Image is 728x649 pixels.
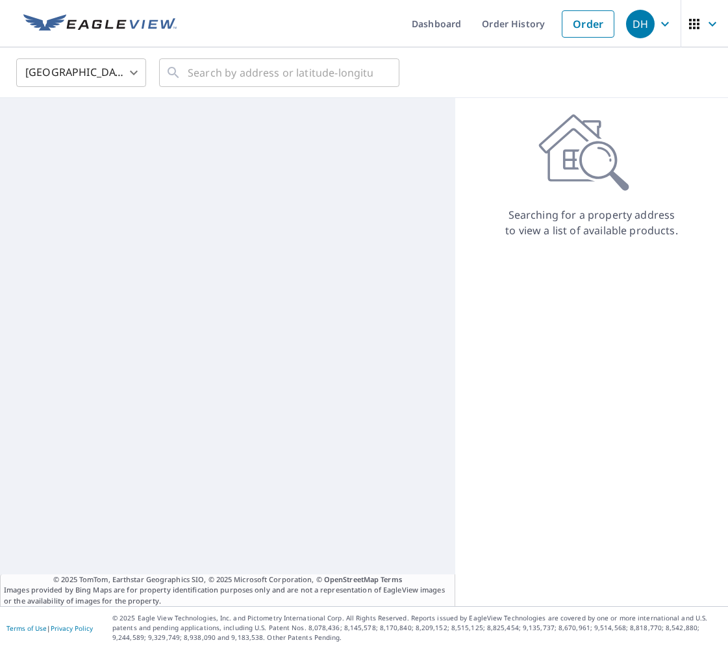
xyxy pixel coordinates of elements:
[51,624,93,633] a: Privacy Policy
[324,574,379,584] a: OpenStreetMap
[626,10,655,38] div: DH
[16,55,146,91] div: [GEOGRAPHIC_DATA]
[6,624,47,633] a: Terms of Use
[188,55,373,91] input: Search by address or latitude-longitude
[6,624,93,632] p: |
[505,207,679,238] p: Searching for a property address to view a list of available products.
[381,574,402,584] a: Terms
[23,14,177,34] img: EV Logo
[562,10,614,38] a: Order
[112,613,722,643] p: © 2025 Eagle View Technologies, Inc. and Pictometry International Corp. All Rights Reserved. Repo...
[53,574,402,585] span: © 2025 TomTom, Earthstar Geographics SIO, © 2025 Microsoft Corporation, ©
